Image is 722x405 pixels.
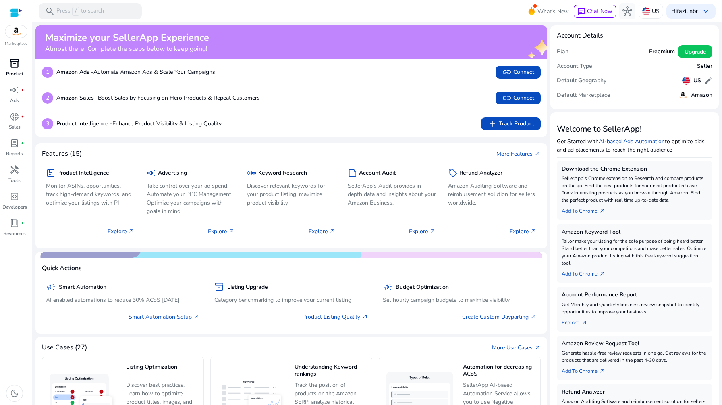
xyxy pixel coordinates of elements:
button: hub [619,3,635,19]
h5: Keyword Research [258,170,307,177]
span: handyman [10,165,19,175]
a: Add To Chrome [562,364,612,375]
span: What's New [537,4,569,19]
span: edit [704,77,712,85]
span: arrow_outward [581,319,587,326]
span: arrow_outward [193,313,200,320]
h5: Understanding Keyword rankings [295,364,368,378]
h5: Download the Chrome Extension [562,166,707,173]
h4: Features (15) [42,150,82,158]
span: package [46,168,56,178]
button: addTrack Product [481,117,541,130]
h3: Welcome to SellerApp! [557,124,712,134]
p: Get Started with to optimize bids and ad placements to reach the right audience [557,137,712,154]
p: Tools [8,177,21,184]
h5: Account Type [557,63,592,70]
span: search [45,6,55,16]
span: link [502,67,512,77]
p: Category benchmarking to improve your current listing [214,296,368,304]
p: Developers [2,203,27,211]
p: Sales [9,123,21,131]
h5: Default Marketplace [557,92,610,99]
h5: Advertising [158,170,187,177]
span: arrow_outward [599,368,606,374]
span: campaign [46,282,56,292]
a: Add To Chrome [562,204,612,215]
h5: Amazon Review Request Tool [562,340,707,347]
span: Connect [502,67,534,77]
button: chatChat Now [574,5,616,18]
h5: Product Intelligence [57,170,109,177]
a: AI-based Ads Automation [599,138,665,145]
a: Add To Chrome [562,267,612,278]
span: arrow_outward [599,271,606,277]
span: keyboard_arrow_down [701,6,711,16]
span: arrow_outward [362,313,368,320]
span: arrow_outward [128,228,135,234]
h5: Amazon Keyword Tool [562,229,707,236]
p: Take control over your ad spend, Automate your PPC Management, Optimize your campaigns with goals... [147,182,235,215]
h5: Seller [697,63,712,70]
p: Explore [510,227,537,236]
span: chat [577,8,585,16]
h5: Amazon [691,92,712,99]
span: arrow_outward [534,344,541,351]
h5: Refund Analyzer [459,170,502,177]
h4: Account Details [557,32,603,40]
p: Product [6,70,23,77]
span: donut_small [10,112,19,121]
h5: Account Audit [359,170,396,177]
span: book_4 [10,218,19,228]
p: Ads [10,97,19,104]
img: amazon.svg [678,90,688,100]
h5: Plan [557,48,568,55]
p: Automate Amazon Ads & Scale Your Campaigns [56,68,215,76]
a: More Use Casesarrow_outward [492,343,541,352]
span: key [247,168,257,178]
a: Smart Automation Setup [129,313,200,321]
p: Explore [108,227,135,236]
h5: Default Geography [557,77,606,84]
img: us.svg [642,7,650,15]
p: Reports [6,150,23,157]
span: dark_mode [10,388,19,398]
p: Generate hassle-free review requests in one go. Get reviews for the products that are delivered i... [562,349,707,364]
span: link [502,93,512,103]
h4: Almost there! Complete the steps below to keep going! [45,45,209,53]
h5: Automation for decreasing ACoS [463,364,536,378]
p: Explore [208,227,235,236]
p: Explore [309,227,336,236]
a: Explorearrow_outward [562,315,594,327]
span: hub [622,6,632,16]
span: fiber_manual_record [21,88,24,92]
p: Marketplace [5,41,27,47]
p: Tailor make your listing for the sole purpose of being heard better. Stand better than your compe... [562,238,707,267]
p: SellerApp's Chrome extension to Research and compare products on the go. Find the best products f... [562,175,707,204]
b: Product Intelligence - [56,120,112,127]
a: More Featuresarrow_outward [496,150,541,158]
button: linkConnect [496,66,541,79]
span: lab_profile [10,138,19,148]
img: us.svg [682,77,690,85]
p: Enhance Product Visibility & Listing Quality [56,119,222,128]
p: Hi [671,8,698,14]
span: Chat Now [587,7,612,15]
p: Boost Sales by Focusing on Hero Products & Repeat Customers [56,94,260,102]
p: Resources [3,230,26,237]
span: arrow_outward [534,150,541,157]
span: add [488,119,497,129]
p: 1 [42,67,53,78]
span: arrow_outward [599,208,606,214]
span: Connect [502,93,534,103]
p: Press to search [56,7,104,16]
h5: Refund Analyzer [562,389,707,396]
a: Product Listing Quality [302,313,368,321]
h2: Maximize your SellerApp Experience [45,32,209,44]
h5: Listing Optimization [126,364,199,378]
button: linkConnect [496,92,541,104]
span: fiber_manual_record [21,115,24,118]
button: Upgrade [678,45,712,58]
a: Create Custom Dayparting [462,313,537,321]
span: inventory_2 [10,58,19,68]
h5: Listing Upgrade [227,284,268,291]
